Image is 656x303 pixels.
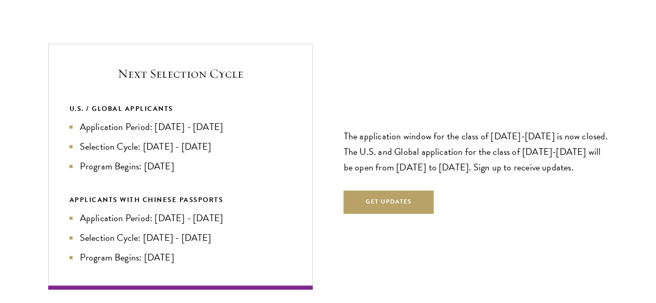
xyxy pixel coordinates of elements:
[69,103,291,114] div: U.S. / GLOBAL APPLICANTS
[69,211,291,225] li: Application Period: [DATE] - [DATE]
[69,65,291,82] h5: Next Selection Cycle
[69,139,291,154] li: Selection Cycle: [DATE] - [DATE]
[69,120,291,134] li: Application Period: [DATE] - [DATE]
[344,191,434,214] button: Get Updates
[69,194,291,206] div: APPLICANTS WITH CHINESE PASSPORTS
[69,250,291,265] li: Program Begins: [DATE]
[69,159,291,174] li: Program Begins: [DATE]
[69,230,291,245] li: Selection Cycle: [DATE] - [DATE]
[344,128,608,175] p: The application window for the class of [DATE]-[DATE] is now closed. The U.S. and Global applicat...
